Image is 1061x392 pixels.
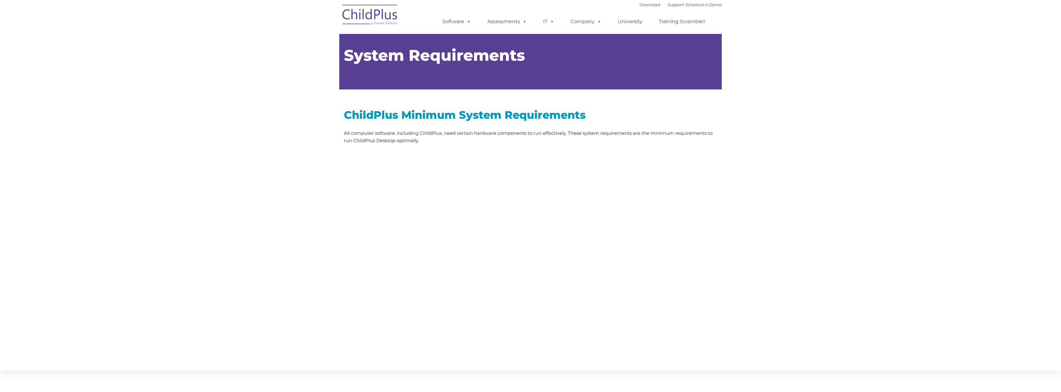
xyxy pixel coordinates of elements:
a: Training Scramble!! [653,15,712,28]
p: All computer software, including ChildPlus, need certain hardware components to run effectively. ... [344,130,717,144]
span: System Requirements [344,46,525,65]
a: Assessments [481,15,533,28]
a: Company [564,15,608,28]
h2: ChildPlus Minimum System Requirements [344,108,717,122]
a: Schedule A Demo [685,2,722,7]
a: University [612,15,649,28]
a: IT [537,15,560,28]
a: Download [639,2,660,7]
a: Software [436,15,477,28]
a: Support [668,2,684,7]
img: ChildPlus by Procare Solutions [339,0,401,31]
font: | [639,2,722,7]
